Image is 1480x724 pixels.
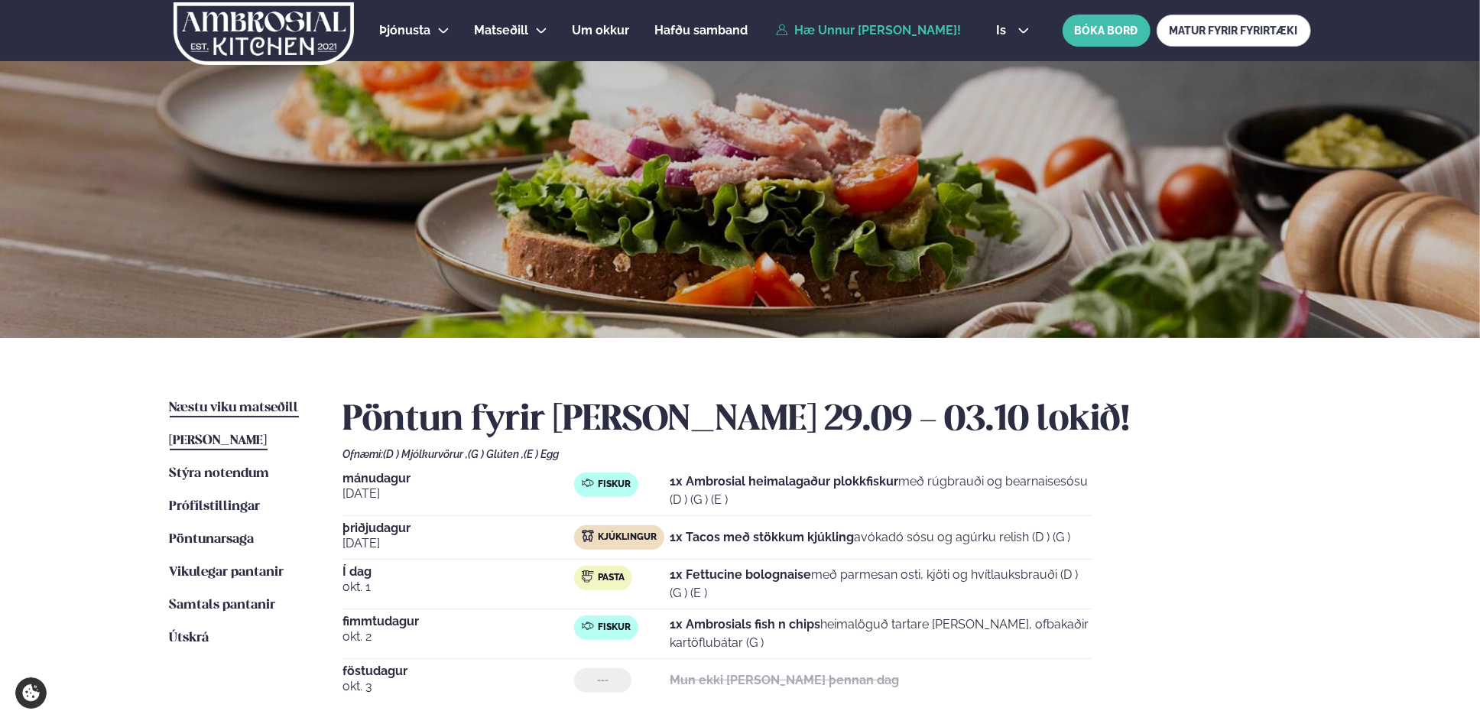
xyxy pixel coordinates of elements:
strong: 1x Ambrosial heimalagaður plokkfiskur [670,474,898,489]
h2: Pöntun fyrir [PERSON_NAME] 29.09 - 03.10 lokið! [343,399,1311,442]
p: með rúgbrauði og bearnaisesósu (D ) (G ) (E ) [670,472,1092,509]
a: Cookie settings [15,677,47,709]
a: Hafðu samband [655,21,748,40]
a: Samtals pantanir [170,596,276,615]
span: Útskrá [170,631,209,644]
strong: Mun ekki [PERSON_NAME] þennan dag [670,673,899,687]
span: (E ) Egg [524,448,560,460]
span: [DATE] [343,534,575,553]
span: Kjúklingur [598,531,657,544]
strong: 1x Tacos með stökkum kjúkling [670,530,854,544]
a: Pöntunarsaga [170,531,255,549]
strong: 1x Fettucine bolognaise [670,567,811,582]
span: [PERSON_NAME] [170,434,268,447]
span: Næstu viku matseðill [170,401,299,414]
a: Hæ Unnur [PERSON_NAME]! [776,24,961,37]
span: fimmtudagur [343,615,575,628]
span: okt. 3 [343,677,575,696]
img: pasta.svg [582,570,594,583]
span: Í dag [343,566,575,578]
a: Útskrá [170,629,209,648]
a: Þjónusta [380,21,431,40]
span: Hafðu samband [655,23,748,37]
a: Vikulegar pantanir [170,563,284,582]
button: BÓKA BORÐ [1063,15,1151,47]
span: Pasta [598,572,625,584]
p: heimalöguð tartare [PERSON_NAME], ofbakaðir kartöflubátar (G ) [670,615,1092,652]
button: is [984,24,1041,37]
span: okt. 2 [343,628,575,646]
img: chicken.svg [582,530,594,542]
span: Stýra notendum [170,467,270,480]
a: Prófílstillingar [170,498,261,516]
span: Fiskur [598,479,631,491]
a: Matseðill [475,21,529,40]
a: Stýra notendum [170,465,270,483]
span: Um okkur [573,23,630,37]
p: með parmesan osti, kjöti og hvítlauksbrauði (D ) (G ) (E ) [670,566,1092,602]
a: Næstu viku matseðill [170,399,299,417]
span: is [996,24,1011,37]
p: avókadó sósu og agúrku relish (D ) (G ) [670,528,1070,547]
span: [DATE] [343,485,575,503]
span: Matseðill [475,23,529,37]
span: Pöntunarsaga [170,533,255,546]
span: mánudagur [343,472,575,485]
img: fish.svg [582,620,594,632]
img: fish.svg [582,477,594,489]
strong: 1x Ambrosials fish n chips [670,617,820,631]
span: (D ) Mjólkurvörur , [384,448,469,460]
span: Prófílstillingar [170,500,261,513]
a: Um okkur [573,21,630,40]
span: okt. 1 [343,578,575,596]
span: þriðjudagur [343,522,575,534]
span: --- [597,674,609,687]
a: [PERSON_NAME] [170,432,268,450]
span: föstudagur [343,665,575,677]
span: Þjónusta [380,23,431,37]
img: logo [173,2,355,65]
span: Vikulegar pantanir [170,566,284,579]
span: (G ) Glúten , [469,448,524,460]
div: Ofnæmi: [343,448,1311,460]
span: Samtals pantanir [170,599,276,612]
a: MATUR FYRIR FYRIRTÆKI [1157,15,1311,47]
span: Fiskur [598,622,631,634]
